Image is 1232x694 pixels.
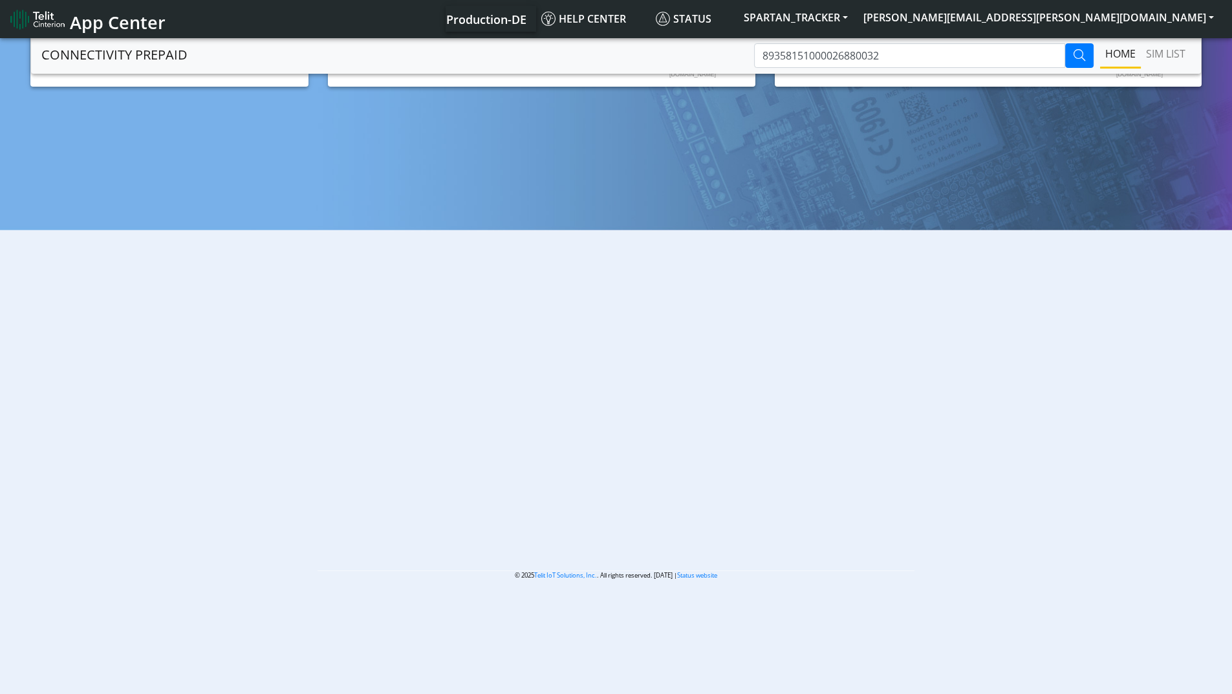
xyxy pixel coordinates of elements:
[541,12,556,26] img: knowledge.svg
[536,6,651,32] a: Help center
[1141,41,1191,67] a: SIM LIST
[10,9,65,30] img: logo-telit-cinterion-gw-new.png
[656,12,670,26] img: status.svg
[736,6,856,29] button: SPARTAN_TRACKER
[656,12,711,26] span: Status
[446,6,526,32] a: Your current platform instance
[318,570,914,580] p: © 2025 . All rights reserved. [DATE] |
[1116,71,1163,78] text: [DOMAIN_NAME]
[10,5,164,33] a: App Center
[1100,41,1141,67] a: Home
[41,42,188,68] a: CONNECTIVITY PREPAID
[754,43,1065,68] input: Type to Search ICCID
[677,571,717,580] a: Status website
[651,6,736,32] a: Status
[446,12,526,27] span: Production-DE
[534,571,597,580] a: Telit IoT Solutions, Inc.
[541,12,626,26] span: Help center
[856,6,1222,29] button: [PERSON_NAME][EMAIL_ADDRESS][PERSON_NAME][DOMAIN_NAME]
[70,10,166,34] span: App Center
[669,71,716,78] text: [DOMAIN_NAME]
